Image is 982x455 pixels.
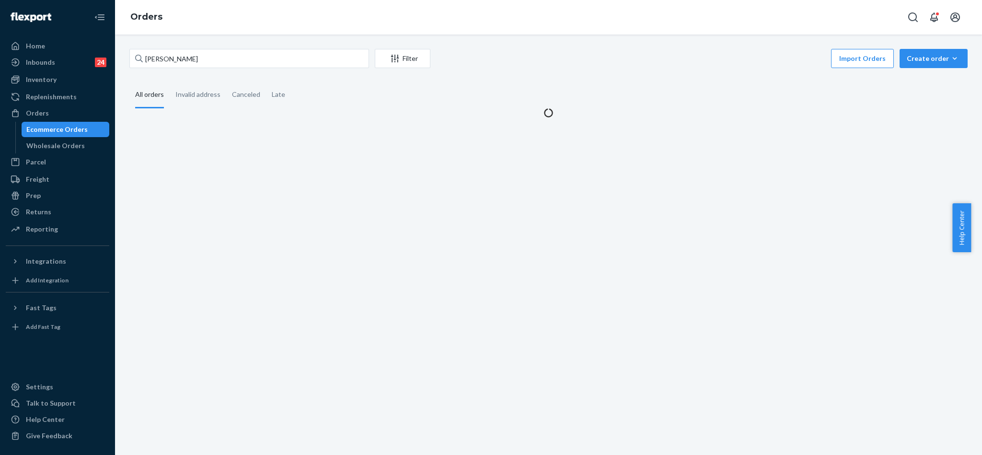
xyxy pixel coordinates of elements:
a: Inventory [6,72,109,87]
div: Wholesale Orders [26,141,85,151]
a: Settings [6,379,109,395]
a: Ecommerce Orders [22,122,110,137]
div: Help Center [26,415,65,424]
div: Freight [26,175,49,184]
ol: breadcrumbs [123,3,170,31]
div: Filter [375,54,430,63]
div: Add Integration [26,276,69,284]
div: Talk to Support [26,398,76,408]
div: All orders [135,82,164,108]
a: Parcel [6,154,109,170]
div: Parcel [26,157,46,167]
a: Help Center [6,412,109,427]
div: Give Feedback [26,431,72,441]
button: Create order [900,49,968,68]
button: Open notifications [924,8,944,27]
a: Orders [130,12,162,22]
div: Settings [26,382,53,392]
div: Late [272,82,285,107]
a: Returns [6,204,109,220]
a: Orders [6,105,109,121]
button: Open account menu [946,8,965,27]
div: Inventory [26,75,57,84]
div: Reporting [26,224,58,234]
div: Returns [26,207,51,217]
div: Invalid address [175,82,220,107]
a: Freight [6,172,109,187]
div: Create order [907,54,960,63]
a: Reporting [6,222,109,237]
a: Replenishments [6,89,109,105]
div: Inbounds [26,58,55,67]
a: Prep [6,188,109,203]
div: Home [26,41,45,51]
button: Filter [375,49,430,68]
a: Talk to Support [6,396,109,411]
button: Give Feedback [6,428,109,443]
a: Wholesale Orders [22,138,110,153]
div: Replenishments [26,92,77,102]
button: Import Orders [831,49,894,68]
div: 24 [95,58,106,67]
div: Fast Tags [26,303,57,313]
div: Canceled [232,82,260,107]
a: Home [6,38,109,54]
div: Add Fast Tag [26,323,60,331]
a: Add Fast Tag [6,319,109,335]
a: Inbounds24 [6,55,109,70]
button: Open Search Box [903,8,923,27]
button: Integrations [6,254,109,269]
a: Add Integration [6,273,109,288]
img: Flexport logo [11,12,51,22]
div: Ecommerce Orders [26,125,88,134]
button: Close Navigation [90,8,109,27]
button: Help Center [952,203,971,252]
div: Integrations [26,257,66,266]
input: Search orders [129,49,369,68]
div: Orders [26,108,49,118]
div: Prep [26,191,41,200]
button: Fast Tags [6,300,109,315]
